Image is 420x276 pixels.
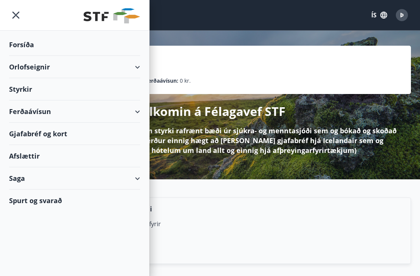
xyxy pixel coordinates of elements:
[9,167,140,190] div: Saga
[367,8,391,22] button: ÍS
[180,77,191,85] span: 0 kr.
[9,145,140,167] div: Afslættir
[393,6,411,24] button: Þ
[9,190,140,211] div: Spurt og svarað
[9,56,140,78] div: Orlofseignir
[145,77,178,85] p: Ferðaávísun :
[83,8,140,23] img: union_logo
[134,103,286,120] p: Velkomin á Félagavef STF
[9,100,140,123] div: Ferðaávísun
[9,34,140,56] div: Forsíða
[21,126,399,155] p: Hér á Félagavefnum getur þú sótt um styrki rafrænt bæði úr sjúkra- og menntasjóði sem og bókað og...
[9,8,23,22] button: menu
[9,78,140,100] div: Styrkir
[9,123,140,145] div: Gjafabréf og kort
[400,11,404,19] span: Þ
